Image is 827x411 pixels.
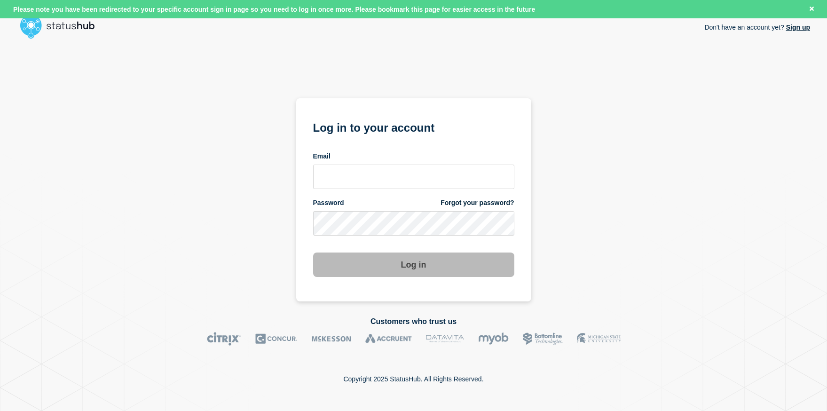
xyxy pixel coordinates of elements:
img: Citrix logo [207,332,241,346]
span: Password [313,198,344,207]
p: Copyright 2025 StatusHub. All Rights Reserved. [343,375,483,383]
img: MSU logo [577,332,621,346]
p: Don't have an account yet? [704,16,810,39]
span: Email [313,152,331,161]
a: Sign up [784,24,810,31]
input: email input [313,165,514,189]
img: McKesson logo [312,332,351,346]
img: Bottomline logo [523,332,563,346]
img: StatusHub logo [17,11,106,41]
input: password input [313,211,514,236]
img: Accruent logo [365,332,412,346]
button: Log in [313,253,514,277]
img: Concur logo [255,332,298,346]
img: DataVita logo [426,332,464,346]
h1: Log in to your account [313,118,514,135]
button: Close banner [806,4,818,15]
h2: Customers who trust us [17,317,810,326]
a: Forgot your password? [441,198,514,207]
img: myob logo [478,332,509,346]
span: Please note you have been redirected to your specific account sign in page so you need to log in ... [13,6,535,13]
